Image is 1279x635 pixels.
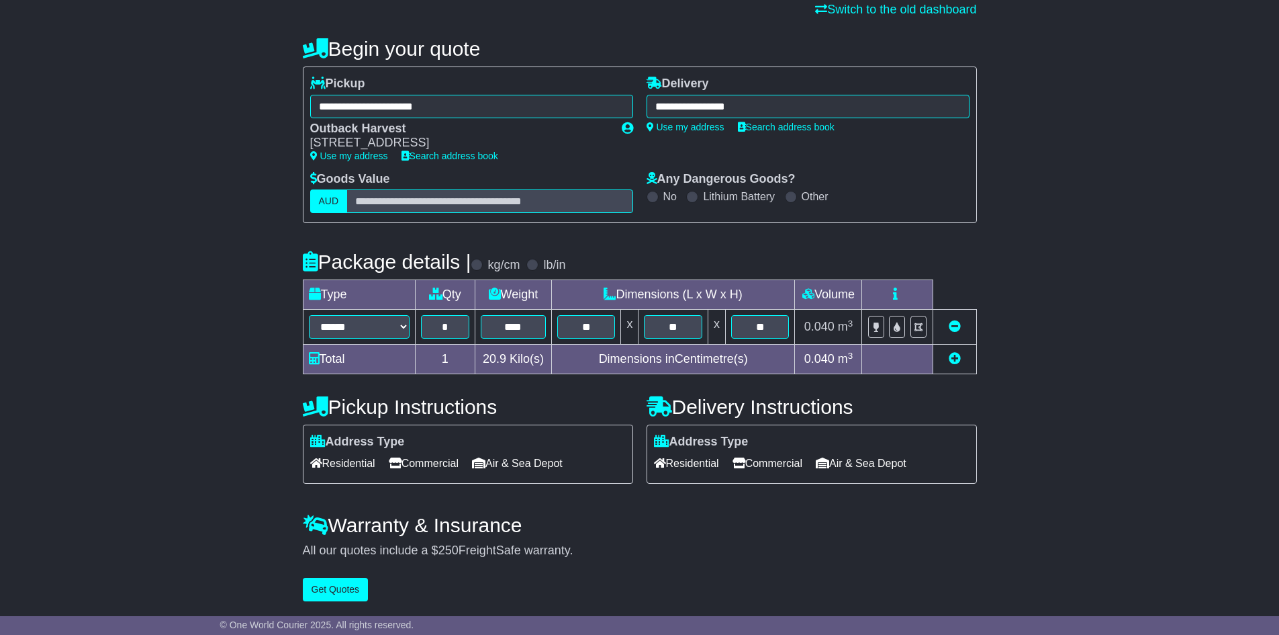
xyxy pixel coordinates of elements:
label: kg/cm [487,258,520,273]
td: Qty [415,280,475,310]
span: 250 [438,544,459,557]
a: Switch to the old dashboard [815,3,976,16]
a: Search address book [401,151,498,161]
span: Air & Sea Depot [472,453,563,474]
td: x [708,310,725,345]
td: Dimensions (L x W x H) [551,280,795,310]
h4: Begin your quote [303,38,977,60]
a: Use my address [310,151,388,161]
label: Pickup [310,77,365,91]
span: 0.040 [804,352,835,366]
div: Outback Harvest [310,122,608,136]
label: Any Dangerous Goods? [647,172,796,187]
td: Weight [475,280,551,310]
label: Address Type [654,435,749,450]
sup: 3 [848,351,853,361]
div: All our quotes include a $ FreightSafe warranty. [303,544,977,558]
td: Total [303,345,415,374]
h4: Delivery Instructions [647,396,977,418]
label: Address Type [310,435,405,450]
span: 0.040 [804,320,835,333]
span: Commercial [389,453,459,474]
span: 20.9 [483,352,506,366]
sup: 3 [848,319,853,329]
td: Volume [795,280,862,310]
a: Search address book [738,122,835,132]
label: Lithium Battery [703,190,775,203]
td: x [621,310,638,345]
td: 1 [415,345,475,374]
div: [STREET_ADDRESS] [310,136,608,151]
label: No [663,190,677,203]
h4: Package details | [303,251,471,273]
span: m [838,320,853,333]
label: Other [802,190,828,203]
span: Commercial [732,453,802,474]
a: Remove this item [949,320,961,333]
span: Air & Sea Depot [816,453,906,474]
span: © One World Courier 2025. All rights reserved. [220,620,414,630]
label: Goods Value [310,172,390,187]
label: Delivery [647,77,709,91]
td: Dimensions in Centimetre(s) [551,345,795,374]
h4: Warranty & Insurance [303,514,977,536]
button: Get Quotes [303,578,369,601]
a: Add new item [949,352,961,366]
h4: Pickup Instructions [303,396,633,418]
span: Residential [310,453,375,474]
span: m [838,352,853,366]
span: Residential [654,453,719,474]
td: Type [303,280,415,310]
a: Use my address [647,122,724,132]
label: lb/in [543,258,565,273]
label: AUD [310,189,348,213]
td: Kilo(s) [475,345,551,374]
